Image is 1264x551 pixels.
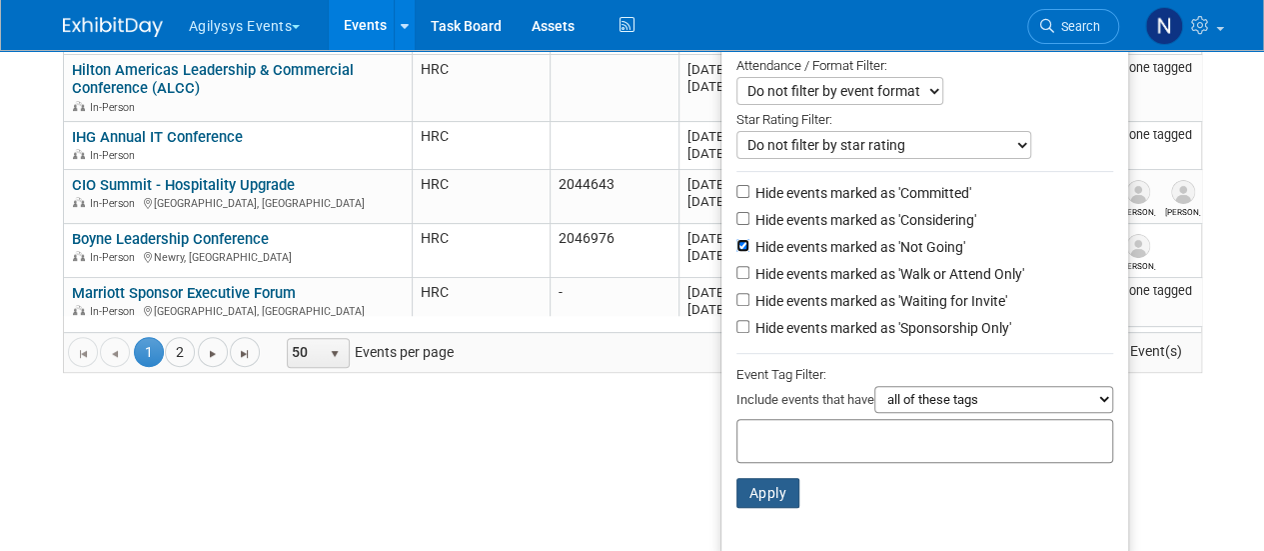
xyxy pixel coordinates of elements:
a: Go to the next page [198,337,228,367]
div: None tagged [1115,127,1254,143]
div: Tim Hansen [1165,204,1200,217]
label: Hide events marked as 'Considering' [751,210,976,230]
div: [DATE] [687,176,773,193]
button: Apply [736,478,800,508]
a: IHG Annual IT Conference [72,128,243,146]
div: [DATE] [687,78,773,95]
span: In-Person [90,305,141,318]
div: [DATE] [687,128,773,145]
span: Go to the first page [75,346,91,362]
a: Go to the previous page [100,337,130,367]
span: Go to the last page [237,346,253,362]
img: Tim Hansen [1171,180,1195,204]
label: Hide events marked as 'Sponsorship Only' [751,318,1011,338]
a: Search [1027,9,1119,44]
img: ExhibitDay [63,17,163,37]
img: In-Person Event [73,305,85,315]
span: 1 [134,337,164,367]
span: Go to the next page [205,346,221,362]
img: Natalie Morin [1145,7,1183,45]
label: Hide events marked as 'Waiting for Invite' [751,291,1007,311]
img: Pamela McConnell [1126,234,1150,258]
td: 2044643 [550,170,678,224]
span: In-Person [90,197,141,210]
div: Include events that have [736,386,1113,419]
td: HRC [412,55,550,122]
div: [DATE] [687,301,773,318]
td: - [550,278,678,327]
img: Lindsey Fundine [1126,180,1150,204]
img: In-Person Event [73,101,85,111]
div: [GEOGRAPHIC_DATA], [GEOGRAPHIC_DATA] [72,302,403,319]
div: Attendance / Format Filter: [736,54,1113,77]
div: [DATE] [687,230,773,247]
img: In-Person Event [73,197,85,207]
div: [DATE] [687,247,773,264]
span: select [327,346,343,362]
div: [DATE] [687,61,773,78]
a: Go to the last page [230,337,260,367]
div: Lindsey Fundine [1120,204,1155,217]
div: [GEOGRAPHIC_DATA], [GEOGRAPHIC_DATA] [72,194,403,211]
div: [DATE] [687,193,773,210]
div: Star Rating Filter: [736,105,1113,131]
label: Hide events marked as 'Walk or Attend Only' [751,264,1024,284]
div: Pamela McConnell [1120,258,1155,271]
div: None tagged [1115,283,1254,299]
span: In-Person [90,101,141,114]
span: Events per page [261,337,474,367]
a: Marriott Sponsor Executive Forum [72,284,296,302]
td: HRC [412,224,550,278]
a: Go to the first page [68,337,98,367]
div: [DATE] [687,284,773,301]
img: In-Person Event [73,149,85,159]
a: 2 [165,337,195,367]
img: In-Person Event [73,251,85,261]
div: [DATE] [687,145,773,162]
a: Boyne Leadership Conference [72,230,269,248]
a: CIO Summit - Hospitality Upgrade [72,176,295,194]
span: 50 [288,339,322,367]
div: Newry, [GEOGRAPHIC_DATA] [72,248,403,265]
div: None tagged [1115,60,1254,76]
td: HRC [412,278,550,327]
td: 2046976 [550,224,678,278]
label: Hide events marked as 'Not Going' [751,237,965,257]
label: Hide events marked as 'Committed' [751,183,971,203]
span: Go to the previous page [107,346,123,362]
span: In-Person [90,149,141,162]
td: HRC [412,170,550,224]
div: Event Tag Filter: [736,363,1113,386]
span: Search [1054,19,1100,34]
td: HRC [412,122,550,170]
a: Hilton Americas Leadership & Commercial Conference (ALCC) [72,61,354,98]
span: In-Person [90,251,141,264]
